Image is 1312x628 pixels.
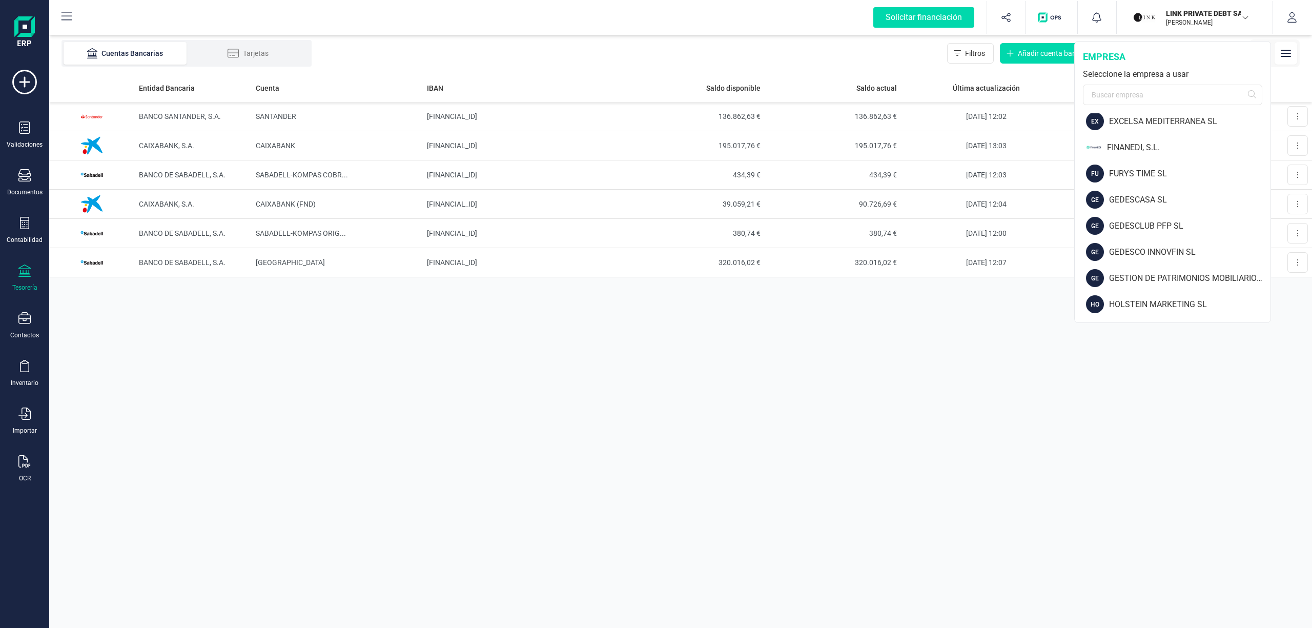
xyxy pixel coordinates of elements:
[769,140,897,151] span: 195.017,76 €
[769,257,897,268] span: 320.016,02 €
[76,247,107,278] img: Imagen de BANCO DE SABADELL, S.A.
[1109,272,1270,285] div: GESTION DE PATRIMONIOS MOBILIARIOS SOCIEDAD DE VALORES SA
[1018,48,1092,58] span: Añadir cuenta bancaria
[19,474,31,482] div: OCR
[1109,220,1270,232] div: GEDESCLUB PFP SL
[1166,8,1248,18] p: LINK PRIVATE DEBT SA
[76,159,107,190] img: Imagen de BANCO DE SABADELL, S.A.
[966,200,1007,208] span: [DATE] 12:04
[12,283,37,292] div: Tesorería
[256,229,346,237] span: SABADELL-KOMPAS ORIG ...
[427,83,443,93] span: IBAN
[966,258,1007,267] span: [DATE] 12:07
[1083,68,1262,80] div: Seleccione la empresa a usar
[1086,165,1104,183] div: FU
[84,48,166,58] div: Cuentas Bancarias
[423,248,628,277] td: [FINANCIAL_ID]
[256,112,296,120] span: SANTANDER
[11,379,38,387] div: Inventario
[423,131,628,160] td: [FINANCIAL_ID]
[1086,269,1104,287] div: GE
[1129,1,1260,34] button: LILINK PRIVATE DEBT SA[PERSON_NAME]
[1109,168,1270,180] div: FURYS TIME SL
[256,258,325,267] span: [GEOGRAPHIC_DATA]
[76,130,107,161] img: Imagen de CAIXABANK, S.A.
[13,427,37,435] div: Importar
[856,83,897,93] span: Saldo actual
[632,111,761,121] span: 136.862,63 €
[769,111,897,121] span: 136.862,63 €
[139,200,194,208] span: CAIXABANK, S.A.
[1083,50,1262,64] div: empresa
[139,83,195,93] span: Entidad Bancaria
[965,48,985,58] span: Filtros
[139,141,194,150] span: CAIXABANK, S.A.
[1086,138,1102,156] img: FI
[1086,217,1104,235] div: GE
[1109,246,1270,258] div: GEDESCO INNOVFIN SL
[1109,115,1270,128] div: EXCELSA MEDITERRANEA SL
[632,170,761,180] span: 434,39 €
[423,102,628,131] td: [FINANCIAL_ID]
[423,190,628,219] td: [FINANCIAL_ID]
[632,228,761,238] span: 380,74 €
[256,141,295,150] span: CAIXABANK
[966,112,1007,120] span: [DATE] 12:02
[966,141,1007,150] span: [DATE] 13:03
[769,199,897,209] span: 90.726,69 €
[947,43,994,64] button: Filtros
[1086,295,1104,313] div: HO
[14,16,35,49] img: Logo Finanedi
[1038,12,1065,23] img: Logo de OPS
[139,258,225,267] span: BANCO DE SABADELL, S.A.
[769,228,897,238] span: 380,74 €
[632,140,761,151] span: 195.017,76 €
[7,236,43,244] div: Contabilidad
[139,171,225,179] span: BANCO DE SABADELL, S.A.
[256,171,348,179] span: SABADELL-KOMPAS COBR ...
[953,83,1020,93] span: Última actualización
[1032,1,1071,34] button: Logo de OPS
[966,229,1007,237] span: [DATE] 12:00
[966,171,1007,179] span: [DATE] 12:03
[1109,298,1270,311] div: HOLSTEIN MARKETING SL
[423,160,628,190] td: [FINANCIAL_ID]
[207,48,289,58] div: Tarjetas
[139,229,225,237] span: BANCO DE SABADELL, S.A.
[76,101,107,132] img: Imagen de BANCO SANTANDER, S.A.
[1086,243,1104,261] div: GE
[76,218,107,249] img: Imagen de BANCO DE SABADELL, S.A.
[1166,18,1248,27] p: [PERSON_NAME]
[1000,43,1101,64] button: Añadir cuenta bancaria
[632,257,761,268] span: 320.016,02 €
[7,140,43,149] div: Validaciones
[1086,191,1104,209] div: GE
[873,7,974,28] div: Solicitar financiación
[1083,85,1262,105] input: Buscar empresa
[861,1,987,34] button: Solicitar financiación
[769,170,897,180] span: 434,39 €
[706,83,761,93] span: Saldo disponible
[256,200,316,208] span: CAIXABANK (FND)
[139,112,221,120] span: BANCO SANTANDER, S.A.
[632,199,761,209] span: 39.059,21 €
[256,83,279,93] span: Cuenta
[1086,112,1104,130] div: EX
[423,219,628,248] td: [FINANCIAL_ID]
[10,331,39,339] div: Contactos
[1133,6,1156,29] img: LI
[76,189,107,219] img: Imagen de CAIXABANK, S.A.
[7,188,43,196] div: Documentos
[1107,141,1270,154] div: FINANEDI, S.L.
[1109,194,1270,206] div: GEDESCASA SL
